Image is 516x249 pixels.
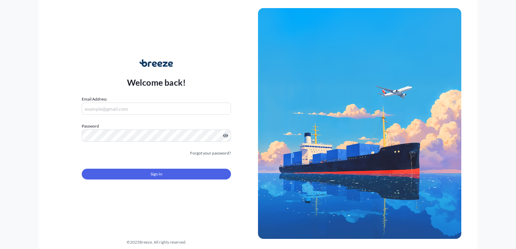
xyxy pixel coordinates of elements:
input: example@gmail.com [82,103,231,115]
button: Show password [223,133,228,138]
label: Email Address [82,96,107,103]
p: Welcome back! [127,77,186,88]
img: Ship illustration [258,8,461,239]
div: © 2025 Breeze. All rights reserved. [55,239,258,246]
button: Sign In [82,169,231,179]
span: Sign In [151,171,162,177]
a: Forgot your password? [190,150,231,157]
label: Password [82,123,231,130]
